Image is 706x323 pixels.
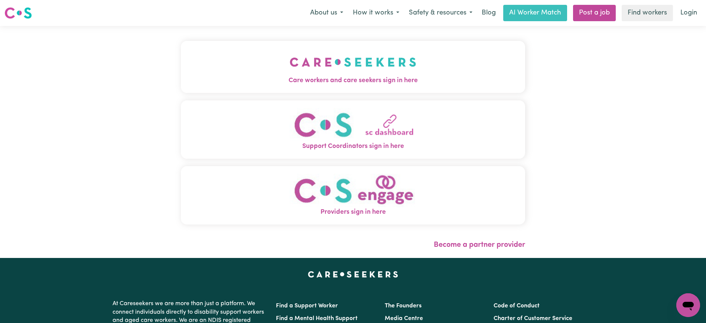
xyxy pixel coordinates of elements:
img: Careseekers logo [4,6,32,20]
a: Careseekers home page [308,271,398,277]
a: Login [676,5,702,21]
a: Charter of Customer Service [494,316,572,322]
a: Code of Conduct [494,303,540,309]
button: Care workers and care seekers sign in here [181,41,525,93]
iframe: Button to launch messaging window [676,293,700,317]
button: Safety & resources [404,5,477,21]
a: Blog [477,5,500,21]
span: Care workers and care seekers sign in here [181,76,525,85]
button: About us [305,5,348,21]
span: Support Coordinators sign in here [181,142,525,151]
a: Find a Support Worker [276,303,338,309]
a: Post a job [573,5,616,21]
a: Careseekers logo [4,4,32,22]
button: Support Coordinators sign in here [181,100,525,159]
a: Become a partner provider [434,241,525,249]
span: Providers sign in here [181,207,525,217]
a: Find workers [622,5,673,21]
a: AI Worker Match [503,5,567,21]
a: Media Centre [385,316,423,322]
a: The Founders [385,303,422,309]
button: How it works [348,5,404,21]
button: Providers sign in here [181,166,525,225]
